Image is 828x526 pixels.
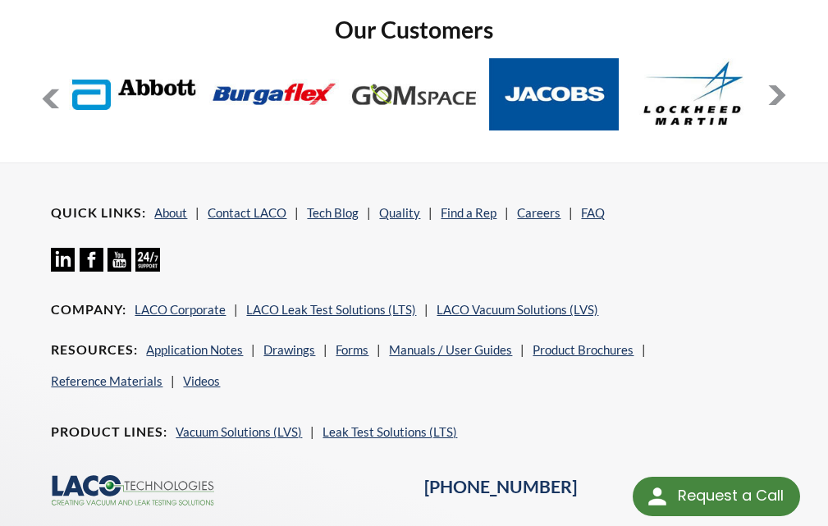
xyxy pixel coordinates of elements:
[644,483,670,510] img: round button
[41,15,786,45] h2: Our Customers
[307,205,359,220] a: Tech Blog
[389,342,512,357] a: Manuals / User Guides
[437,302,598,317] a: LACO Vacuum Solutions (LVS)
[517,205,560,220] a: Careers
[349,58,478,131] img: GOM-Space.jpg
[51,204,146,222] h4: Quick Links
[135,302,226,317] a: LACO Corporate
[154,205,187,220] a: About
[209,58,339,131] img: Burgaflex.jpg
[336,342,368,357] a: Forms
[51,341,138,359] h4: Resources
[246,302,416,317] a: LACO Leak Test Solutions (LTS)
[379,205,420,220] a: Quality
[183,373,220,388] a: Videos
[51,301,126,318] h4: Company
[633,477,800,516] div: Request a Call
[51,373,162,388] a: Reference Materials
[51,423,167,441] h4: Product Lines
[263,342,315,357] a: Drawings
[146,342,243,357] a: Application Notes
[489,58,619,131] img: Jacobs.jpg
[581,205,605,220] a: FAQ
[135,248,159,272] img: 24/7 Support Icon
[176,424,302,439] a: Vacuum Solutions (LVS)
[208,205,286,220] a: Contact LACO
[533,342,634,357] a: Product Brochures
[135,259,159,274] a: 24/7 Support
[323,424,457,439] a: Leak Test Solutions (LTS)
[629,58,758,131] img: Lockheed-Martin.jpg
[441,205,496,220] a: Find a Rep
[678,477,784,515] div: Request a Call
[69,58,199,131] img: Abbott-Labs.jpg
[424,476,577,497] a: [PHONE_NUMBER]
